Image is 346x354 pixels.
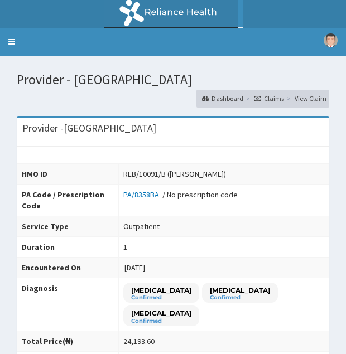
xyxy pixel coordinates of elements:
[254,94,284,103] a: Claims
[202,94,243,103] a: Dashboard
[22,123,156,133] h3: Provider - [GEOGRAPHIC_DATA]
[131,285,191,295] p: [MEDICAL_DATA]
[123,221,160,232] div: Outpatient
[124,263,145,273] span: [DATE]
[17,257,119,278] th: Encountered On
[17,184,119,216] th: PA Code / Prescription Code
[324,33,338,47] img: User Image
[131,308,191,318] p: [MEDICAL_DATA]
[17,72,329,87] h1: Provider - [GEOGRAPHIC_DATA]
[17,278,119,331] th: Diagnosis
[123,241,127,253] div: 1
[17,236,119,257] th: Duration
[17,216,119,236] th: Service Type
[123,190,162,200] a: PA/8358BA
[123,336,155,347] div: 24,193.60
[17,163,119,184] th: HMO ID
[210,295,270,300] small: Confirmed
[17,331,119,352] th: Total Price(₦)
[131,318,191,324] small: Confirmed
[123,189,238,200] div: / No prescription code
[123,168,226,180] div: REB/10091/B ([PERSON_NAME])
[210,285,270,295] p: [MEDICAL_DATA]
[295,94,326,103] a: View Claim
[131,295,191,300] small: Confirmed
